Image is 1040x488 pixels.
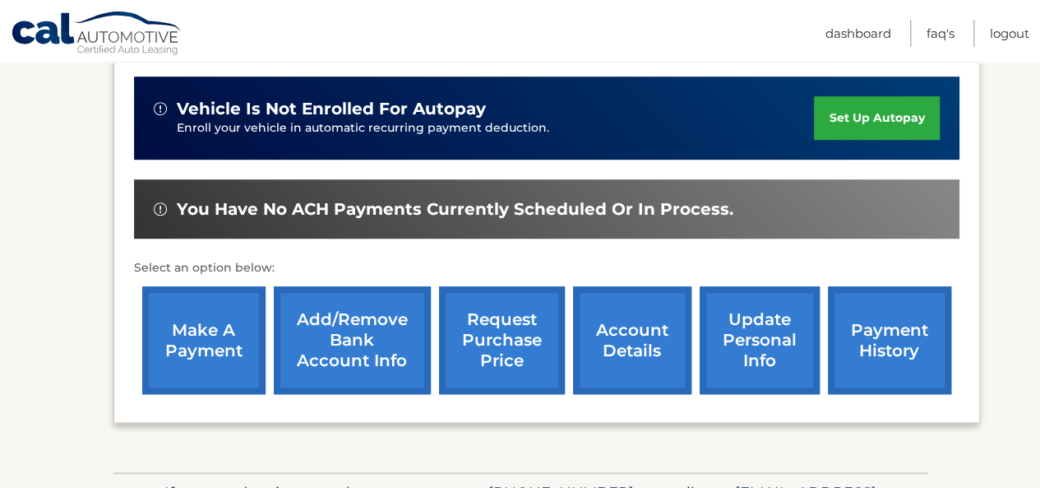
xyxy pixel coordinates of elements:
p: Enroll your vehicle in automatic recurring payment deduction. [177,119,815,137]
a: Add/Remove bank account info [274,286,431,394]
a: make a payment [142,286,266,394]
a: Dashboard [825,20,891,47]
a: update personal info [700,286,820,394]
img: alert-white.svg [154,202,167,216]
a: set up autopay [814,96,939,140]
a: payment history [828,286,951,394]
a: FAQ's [927,20,954,47]
a: request purchase price [439,286,565,394]
a: account details [573,286,691,394]
img: alert-white.svg [154,102,167,115]
a: Logout [990,20,1029,47]
span: vehicle is not enrolled for autopay [177,99,486,119]
p: Select an option below: [134,258,959,278]
span: You have no ACH payments currently scheduled or in process. [177,199,733,220]
a: Cal Automotive [11,11,183,58]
